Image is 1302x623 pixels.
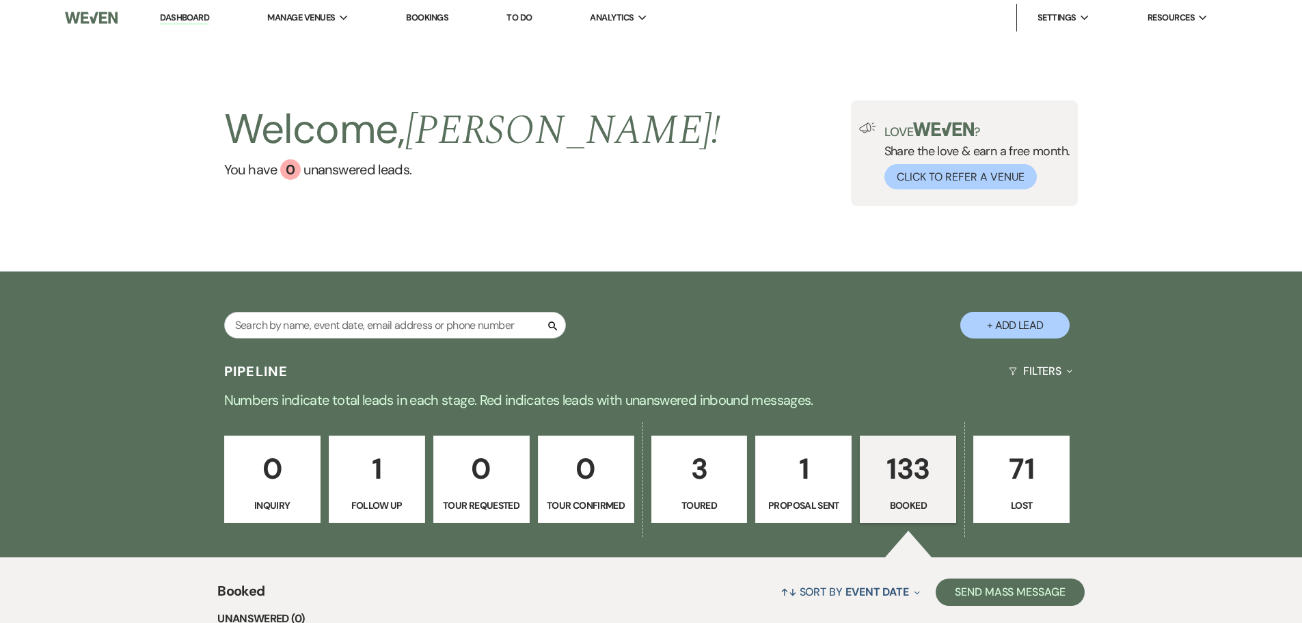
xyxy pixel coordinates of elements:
[280,159,301,180] div: 0
[442,498,521,513] p: Tour Requested
[405,99,721,162] span: [PERSON_NAME] !
[859,122,876,133] img: loud-speaker-illustration.svg
[860,436,956,523] a: 133Booked
[433,436,530,523] a: 0Tour Requested
[224,436,321,523] a: 0Inquiry
[660,498,739,513] p: Toured
[775,574,925,610] button: Sort By Event Date
[233,498,312,513] p: Inquiry
[913,122,974,136] img: weven-logo-green.svg
[884,122,1070,138] p: Love ?
[406,12,448,23] a: Bookings
[590,11,634,25] span: Analytics
[660,446,739,492] p: 3
[764,446,843,492] p: 1
[982,446,1061,492] p: 71
[160,12,209,25] a: Dashboard
[651,436,748,523] a: 3Toured
[547,498,625,513] p: Tour Confirmed
[1003,353,1078,389] button: Filters
[217,581,265,610] span: Booked
[338,498,416,513] p: Follow Up
[869,498,947,513] p: Booked
[233,446,312,492] p: 0
[1037,11,1076,25] span: Settings
[329,436,425,523] a: 1Follow Up
[884,164,1037,189] button: Click to Refer a Venue
[442,446,521,492] p: 0
[224,101,721,159] h2: Welcome,
[338,446,416,492] p: 1
[224,159,721,180] a: You have 0 unanswered leads.
[506,12,532,23] a: To Do
[845,585,909,599] span: Event Date
[159,389,1143,411] p: Numbers indicate total leads in each stage. Red indicates leads with unanswered inbound messages.
[876,122,1070,189] div: Share the love & earn a free month.
[65,3,117,32] img: Weven Logo
[960,312,1070,339] button: + Add Lead
[224,312,566,339] input: Search by name, event date, email address or phone number
[936,579,1085,606] button: Send Mass Message
[982,498,1061,513] p: Lost
[973,436,1070,523] a: 71Lost
[267,11,335,25] span: Manage Venues
[755,436,852,523] a: 1Proposal Sent
[764,498,843,513] p: Proposal Sent
[547,446,625,492] p: 0
[781,585,797,599] span: ↑↓
[869,446,947,492] p: 133
[1148,11,1195,25] span: Resources
[224,362,288,381] h3: Pipeline
[538,436,634,523] a: 0Tour Confirmed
